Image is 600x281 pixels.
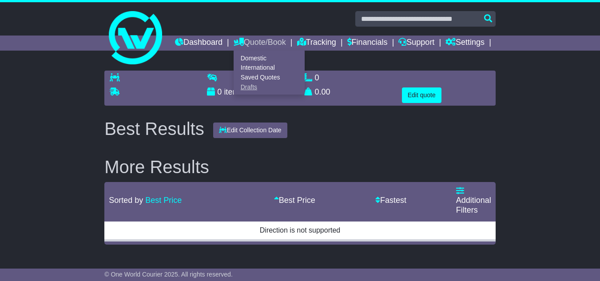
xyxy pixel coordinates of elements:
span: item [224,87,239,96]
a: Quote/Book [234,36,286,51]
a: Support [398,36,434,51]
a: Best Price [274,196,315,205]
a: Domestic [234,53,304,63]
a: Best Price [145,196,182,205]
td: Direction is not supported [104,221,496,240]
a: Dashboard [175,36,223,51]
a: Additional Filters [456,186,491,214]
span: Sorted by [109,196,143,205]
button: Edit quote [402,87,441,103]
h2: More Results [104,157,496,177]
a: Settings [445,36,485,51]
a: Drafts [234,82,304,92]
div: Quote/Book [234,51,305,95]
span: © One World Courier 2025. All rights reserved. [104,271,233,278]
a: Tracking [297,36,336,51]
a: International [234,63,304,73]
a: Fastest [375,196,406,205]
div: Best Results [100,119,209,139]
span: 0 [217,87,222,96]
a: Saved Quotes [234,73,304,83]
span: 0.00 [315,87,330,96]
span: 0 [315,73,319,82]
button: Edit Collection Date [213,123,287,138]
a: Financials [347,36,388,51]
